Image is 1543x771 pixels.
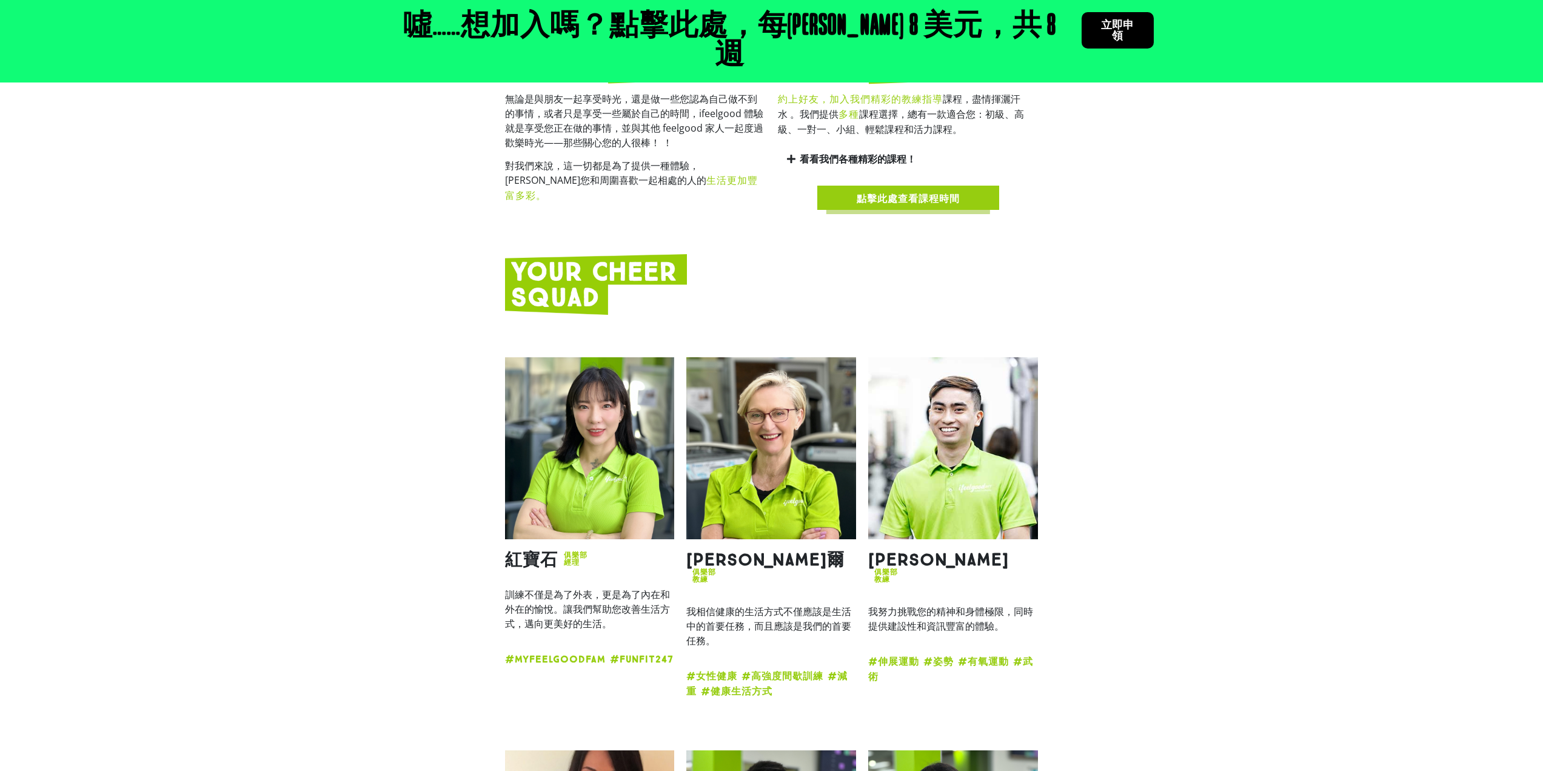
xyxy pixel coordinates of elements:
[692,575,708,584] font: 教練
[868,605,1033,633] font: 我努力挑戰您的精神和身體極限，同時提供建設性和資訊豐富的體驗。
[1082,12,1154,49] a: 立即申領
[564,558,580,567] font: 經理
[564,551,587,559] font: 俱樂部
[874,568,898,576] font: 俱樂部
[778,92,1020,121] font: 盡情揮灑汗水 。我們提供
[692,568,716,576] font: 俱樂部
[1101,19,1134,42] font: 立即申領
[800,152,916,166] font: 看看我們各種精彩的課程！
[403,13,1056,69] font: 噓……想加入嗎？點擊此處，每[PERSON_NAME] 8 美元，共 8 週
[817,186,999,210] a: 點擊此處查看課程時間
[505,588,670,630] font: 訓練不僅是為了外表，更是為了內在和外在的愉悅。讓我們幫助您改善生活方式，邁向更美好的生活。
[857,193,960,204] font: 點擊此處查看課程時間
[868,656,1033,682] font: #伸展運動 #姿勢 #有氧運動 #武術
[778,145,1039,173] div: 看看我們各種精彩的課程！
[505,653,674,665] font: #MYFEELGOODFAM #FUNFIT247
[778,93,943,105] font: 約上好友，加入我們精彩的教練指導
[686,605,851,647] font: 我相信健康的生活方式不僅應該是生活中的首要任務，而且應該是我們的首要任務。
[686,670,848,697] font: #女性健康 #高強度間歇訓練 #減重 #健康生活方式
[505,92,763,149] font: 無論是與朋友一起享受時光，還是做一些您認為自己做不到的事情，或者只是享受一些屬於自己的時間，ifeelgood 體驗就是享受您正在做的事情，並與其他 feelgood 家人一起度過歡樂時光——那...
[838,109,859,120] font: 多種
[505,550,558,570] font: 紅寶石
[505,159,699,187] font: 對我們來說，這一切都是為了提供一種體驗，[PERSON_NAME]
[686,550,845,570] font: [PERSON_NAME]爾
[868,550,1009,570] font: [PERSON_NAME]
[874,575,890,584] font: 教練
[943,92,972,106] font: 課程，
[778,107,1024,136] font: 課程選擇，總有一款適合您：初級、高級、一對一、小組、輕鬆課程和活力課程。
[580,173,706,187] font: 您和周圍喜歡一起相處的人的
